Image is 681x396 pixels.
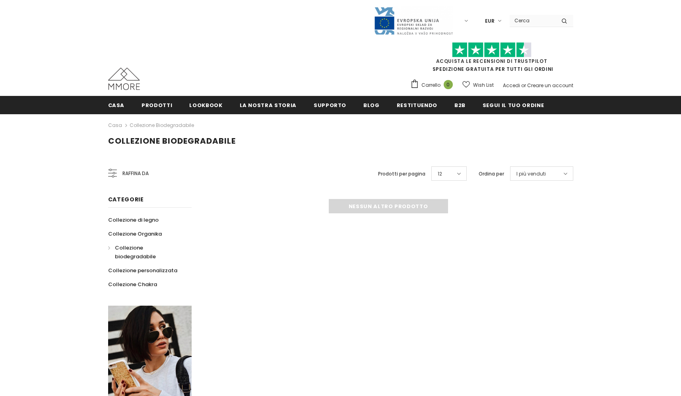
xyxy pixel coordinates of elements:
[521,82,526,89] span: or
[240,101,297,109] span: La nostra storia
[454,96,466,114] a: B2B
[314,96,346,114] a: supporto
[421,81,440,89] span: Carrello
[462,78,494,92] a: Wish List
[452,42,532,58] img: Fidati di Pilot Stars
[378,170,425,178] label: Prodotti per pagina
[374,17,453,24] a: Javni Razpis
[130,122,194,129] a: Collezione biodegradabile
[363,96,380,114] a: Blog
[503,82,520,89] a: Accedi
[510,15,555,26] input: Search Site
[516,170,546,178] span: I più venduti
[108,263,177,277] a: Collezione personalizzata
[108,241,183,263] a: Collezione biodegradabile
[115,244,156,260] span: Collezione biodegradabile
[397,101,437,109] span: Restituendo
[142,101,172,109] span: Prodotti
[108,195,144,203] span: Categorie
[473,81,494,89] span: Wish List
[108,213,159,227] a: Collezione di legno
[314,101,346,109] span: supporto
[397,96,437,114] a: Restituendo
[108,135,236,146] span: Collezione biodegradabile
[444,80,453,89] span: 0
[108,227,162,241] a: Collezione Organika
[189,101,222,109] span: Lookbook
[485,17,495,25] span: EUR
[240,96,297,114] a: La nostra storia
[436,58,547,64] a: Acquista le recensioni di TrustPilot
[410,79,457,91] a: Carrello 0
[363,101,380,109] span: Blog
[108,267,177,274] span: Collezione personalizzata
[410,46,573,72] span: SPEDIZIONE GRATUITA PER TUTTI GLI ORDINI
[142,96,172,114] a: Prodotti
[108,230,162,238] span: Collezione Organika
[527,82,573,89] a: Creare un account
[108,121,122,130] a: Casa
[108,216,159,224] span: Collezione di legno
[122,169,149,178] span: Raffina da
[374,6,453,35] img: Javni Razpis
[108,101,125,109] span: Casa
[108,281,157,288] span: Collezione Chakra
[108,68,140,90] img: Casi MMORE
[483,101,544,109] span: Segui il tuo ordine
[479,170,504,178] label: Ordina per
[454,101,466,109] span: B2B
[108,277,157,291] a: Collezione Chakra
[438,170,442,178] span: 12
[483,96,544,114] a: Segui il tuo ordine
[108,96,125,114] a: Casa
[189,96,222,114] a: Lookbook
